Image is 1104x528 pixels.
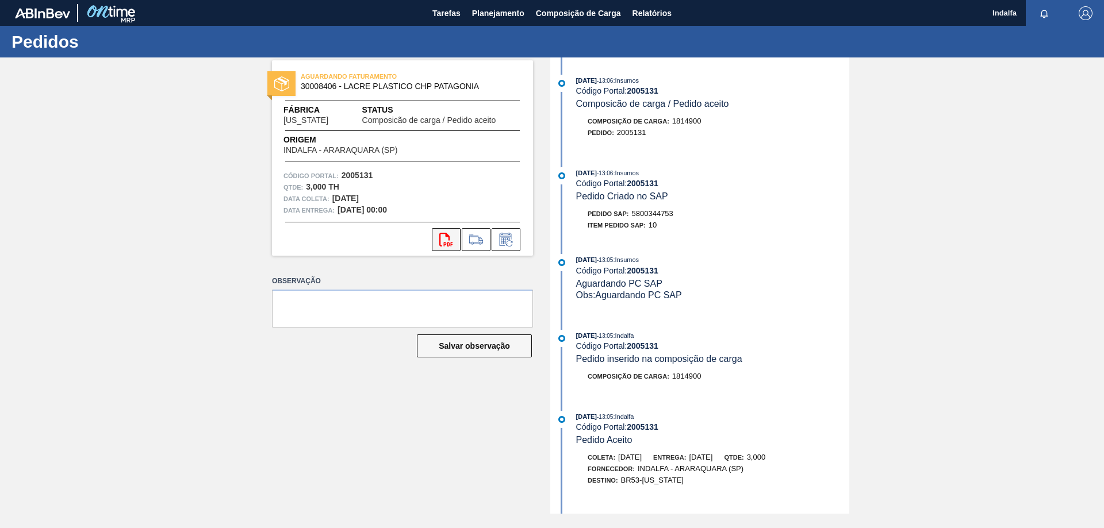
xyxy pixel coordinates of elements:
[576,191,668,201] span: Pedido Criado no SAP
[617,128,646,137] span: 2005131
[747,453,766,461] span: 3,000
[432,228,461,251] div: Abrir arquivo PDF
[613,77,639,84] span: : Insumos
[576,413,597,420] span: [DATE]
[588,129,614,136] span: Pedido :
[588,373,669,380] span: Composição de Carga :
[283,146,397,155] span: INDALFA - ARARAQUARA (SP)
[306,182,339,191] strong: 3,000 TH
[672,372,701,380] span: 1814900
[558,335,565,342] img: atual
[689,453,712,461] span: [DATE]
[301,71,462,82] span: AGUARDANDO FATURAMENTO
[1026,5,1063,21] button: Notificações
[283,182,303,193] span: Qtde :
[597,333,613,339] span: - 13:05
[576,77,597,84] span: [DATE]
[613,256,639,263] span: : Insumos
[588,118,669,125] span: Composição de Carga :
[558,172,565,179] img: atual
[588,454,615,461] span: Coleta:
[332,194,359,203] strong: [DATE]
[613,413,634,420] span: : Indalfa
[576,354,742,364] span: Pedido inserido na composição de carga
[618,453,642,461] span: [DATE]
[597,78,613,84] span: - 13:06
[1079,6,1092,20] img: Logout
[588,210,629,217] span: Pedido SAP:
[283,104,362,116] span: Fábrica
[558,80,565,87] img: atual
[576,256,597,263] span: [DATE]
[11,35,216,48] h1: Pedidos
[653,454,686,461] span: Entrega:
[672,117,701,125] span: 1814900
[576,279,662,288] span: Aguardando PC SAP
[588,465,635,472] span: Fornecedor:
[558,259,565,266] img: atual
[613,169,639,176] span: : Insumos
[597,170,613,176] span: - 13:06
[283,205,335,216] span: Data entrega:
[576,99,729,109] span: Composicão de carga / Pedido aceito
[338,205,387,214] strong: [DATE] 00:00
[597,257,613,263] span: - 13:05
[462,228,490,251] div: Ir para Composição de Carga
[283,116,328,125] span: [US_STATE]
[576,341,849,350] div: Código Portal:
[283,193,329,205] span: Data coleta:
[597,414,613,420] span: - 13:05
[576,266,849,275] div: Código Portal:
[417,334,532,357] button: Salvar observação
[724,454,743,461] span: Qtde:
[627,86,658,95] strong: 2005131
[576,179,849,188] div: Código Portal:
[274,76,289,91] img: status
[272,273,533,290] label: Observação
[301,82,509,91] span: 30008406 - LACRE PLASTICO CHP PATAGONIA
[588,222,646,229] span: Item pedido SAP:
[627,341,658,350] strong: 2005131
[558,416,565,423] img: atual
[576,86,849,95] div: Código Portal:
[621,476,684,484] span: BR53-[US_STATE]
[627,422,658,431] strong: 2005131
[576,422,849,431] div: Código Portal:
[588,477,618,484] span: Destino:
[472,6,524,20] span: Planejamento
[632,209,673,218] span: 5800344753
[576,290,682,300] span: Obs: Aguardando PC SAP
[627,179,658,188] strong: 2005131
[432,6,461,20] span: Tarefas
[283,134,430,146] span: Origem
[283,170,339,182] span: Código Portal:
[492,228,520,251] div: Informar alteração no pedido
[576,169,597,176] span: [DATE]
[613,332,634,339] span: : Indalfa
[632,6,672,20] span: Relatórios
[15,8,70,18] img: TNhmsLtSVTkK8tSr43FrP2fwEKptu5GPRR3wAAAABJRU5ErkJggg==
[536,6,621,20] span: Composição de Carga
[576,332,597,339] span: [DATE]
[362,104,522,116] span: Status
[649,221,657,229] span: 10
[627,266,658,275] strong: 2005131
[342,171,373,180] strong: 2005131
[638,464,743,473] span: INDALFA - ARARAQUARA (SP)
[576,435,632,445] span: Pedido Aceito
[362,116,496,125] span: Composicão de carga / Pedido aceito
